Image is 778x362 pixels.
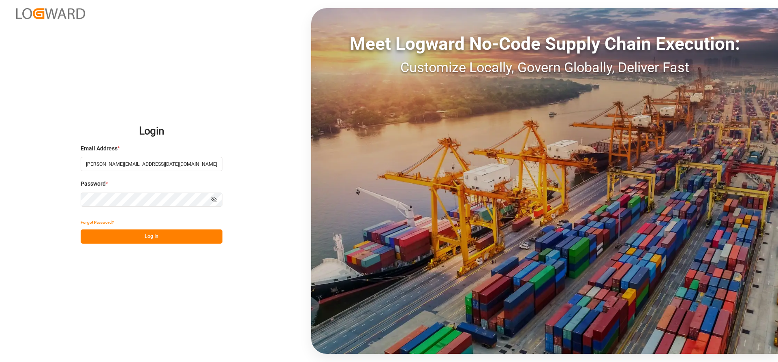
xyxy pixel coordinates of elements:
input: Enter your email [81,157,222,171]
button: Forgot Password? [81,215,114,229]
span: Password [81,180,106,188]
img: Logward_new_orange.png [16,8,85,19]
div: Meet Logward No-Code Supply Chain Execution: [311,30,778,57]
span: Email Address [81,144,118,153]
div: Customize Locally, Govern Globally, Deliver Fast [311,57,778,78]
button: Log In [81,229,222,244]
h2: Login [81,118,222,144]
